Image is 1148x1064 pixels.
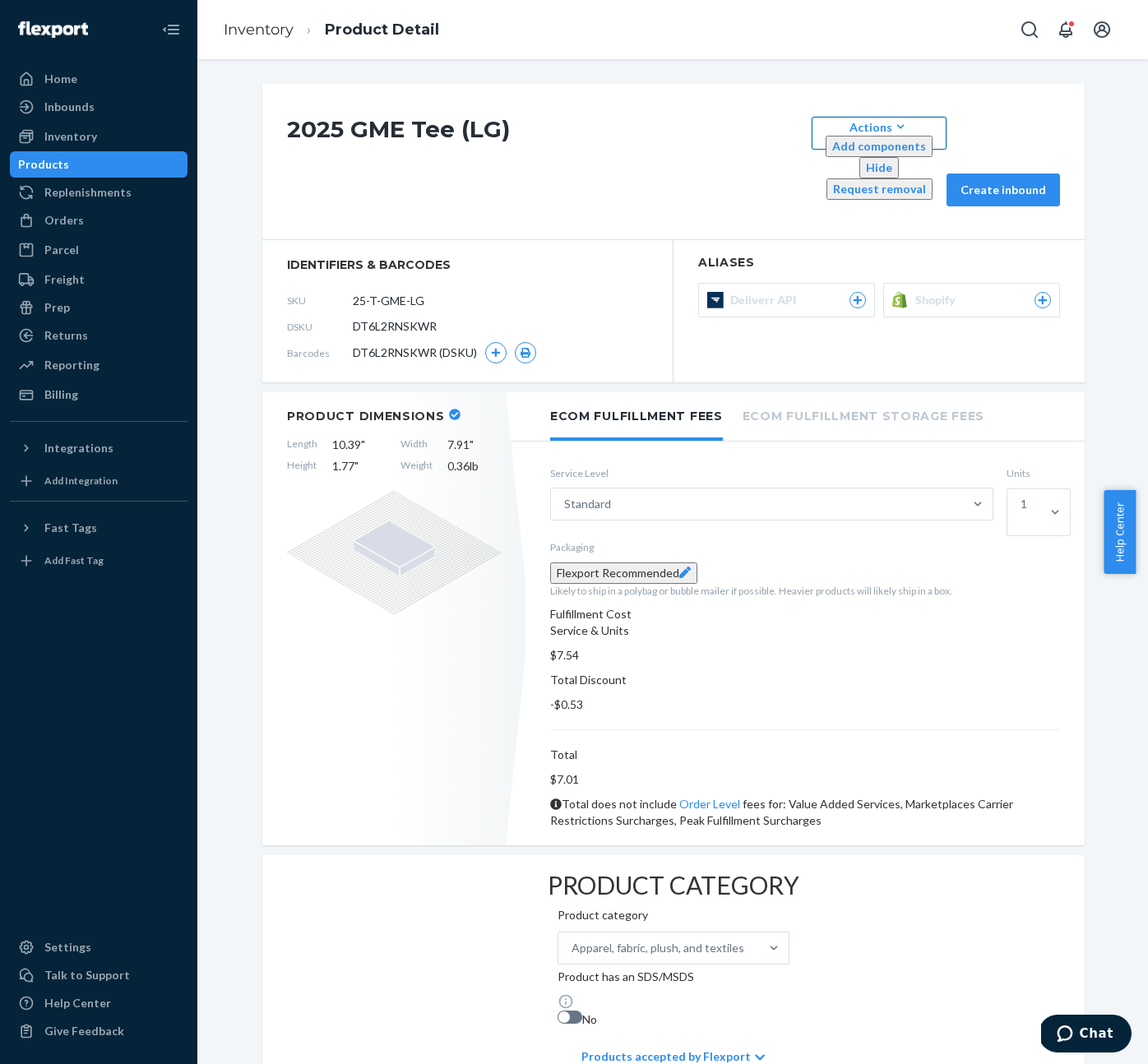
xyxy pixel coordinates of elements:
[470,437,474,451] span: "
[224,21,294,39] a: Inventory
[44,474,118,488] div: Add Integration
[10,66,187,92] a: Home
[10,934,187,960] a: Settings
[447,437,501,453] span: 7.91
[332,437,386,453] span: 10.39
[287,294,353,308] span: SKU
[10,382,187,408] a: Billing
[44,128,97,145] div: Inventory
[550,797,1013,827] span: Total does not include fees for: Value Added Services, Marketplaces Carrier Restrictions Surcharg...
[10,94,187,120] a: Inbounds
[582,1012,597,1026] span: No
[44,242,79,258] div: Parcel
[550,672,1060,688] p: Total Discount
[353,345,477,361] span: DT6L2RNSKWR (DSKU)
[400,437,433,453] span: Width
[10,990,187,1016] a: Help Center
[18,21,88,38] img: Flexport logo
[44,967,130,983] div: Talk to Support
[10,515,187,541] button: Fast Tags
[44,440,113,456] div: Integrations
[10,435,187,461] button: Integrations
[44,299,70,316] div: Prep
[10,322,187,349] a: Returns
[287,320,353,334] span: DSKU
[564,496,611,512] div: Standard
[550,647,1060,664] p: $7.54
[698,257,1060,269] h2: Aliases
[1041,1015,1132,1056] iframe: Opens a widget where you can chat to one of our agents
[353,318,437,335] span: DT6L2RNSKWR
[10,294,187,321] a: Prep
[10,266,187,293] a: Freight
[10,352,187,378] a: Reporting
[287,409,445,423] h2: Product Dimensions
[287,257,648,273] span: identifiers & barcodes
[611,496,613,512] input: Standard
[18,156,69,173] div: Products
[44,520,97,536] div: Fast Tags
[1104,490,1136,574] button: Help Center
[44,271,85,288] div: Freight
[44,553,104,567] div: Add Fast Tag
[287,437,317,453] span: Length
[10,548,187,574] a: Add Fast Tag
[730,292,803,308] span: Deliverr API
[832,139,926,153] span: Add components
[287,458,317,474] span: Height
[10,179,187,206] a: Replenishments
[550,622,1060,639] p: Service & Units
[1049,13,1082,46] button: Open notifications
[44,71,77,87] div: Home
[866,160,892,174] span: Hide
[44,1023,124,1039] div: Give Feedback
[155,13,187,46] button: Close Navigation
[550,747,1060,763] p: Total
[354,459,359,473] span: "
[44,99,95,115] div: Inbounds
[44,212,84,229] div: Orders
[550,540,1060,554] p: Packaging
[332,458,386,474] span: 1.77
[915,292,962,308] span: Shopify
[287,117,803,206] h1: 2025 GME Tee (LG)
[550,606,1060,622] div: Fulfillment Cost
[10,1018,187,1044] button: Give Feedback
[10,237,187,263] a: Parcel
[400,458,433,474] span: Weight
[550,466,993,480] label: Service Level
[859,157,899,178] button: Hide
[883,283,1060,317] button: Shopify
[10,123,187,150] a: Inventory
[947,173,1060,206] button: Create inbound
[743,392,984,437] li: Ecom Fulfillment Storage Fees
[550,696,1060,713] p: -$0.53
[10,151,187,178] a: Products
[744,940,746,956] input: Apparel, fabric, plush, and textiles
[558,969,789,985] p: Product has an SDS/MSDS
[698,283,875,317] button: Deliverr API
[550,392,723,441] li: Ecom Fulfillment Fees
[10,207,187,234] a: Orders
[44,386,78,403] div: Billing
[812,117,947,150] button: ActionsAdd componentsHideRequest removal
[325,21,439,39] a: Product Detail
[10,468,187,494] a: Add Integration
[211,6,452,54] ol: breadcrumbs
[1021,496,1027,512] div: 1
[447,458,501,474] span: 0.36 lb
[1007,466,1060,480] label: Units
[826,178,933,200] button: Request removal
[44,327,88,344] div: Returns
[1013,13,1046,46] button: Open Search Box
[287,346,353,360] span: Barcodes
[10,962,187,988] button: Talk to Support
[44,939,91,955] div: Settings
[558,907,789,923] p: Product category
[550,562,697,584] button: Flexport Recommended
[826,136,933,157] button: Add components
[548,872,799,899] h2: PRODUCT CATEGORY
[572,940,744,956] div: Apparel, fabric, plush, and textiles
[550,771,1060,788] p: $7.01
